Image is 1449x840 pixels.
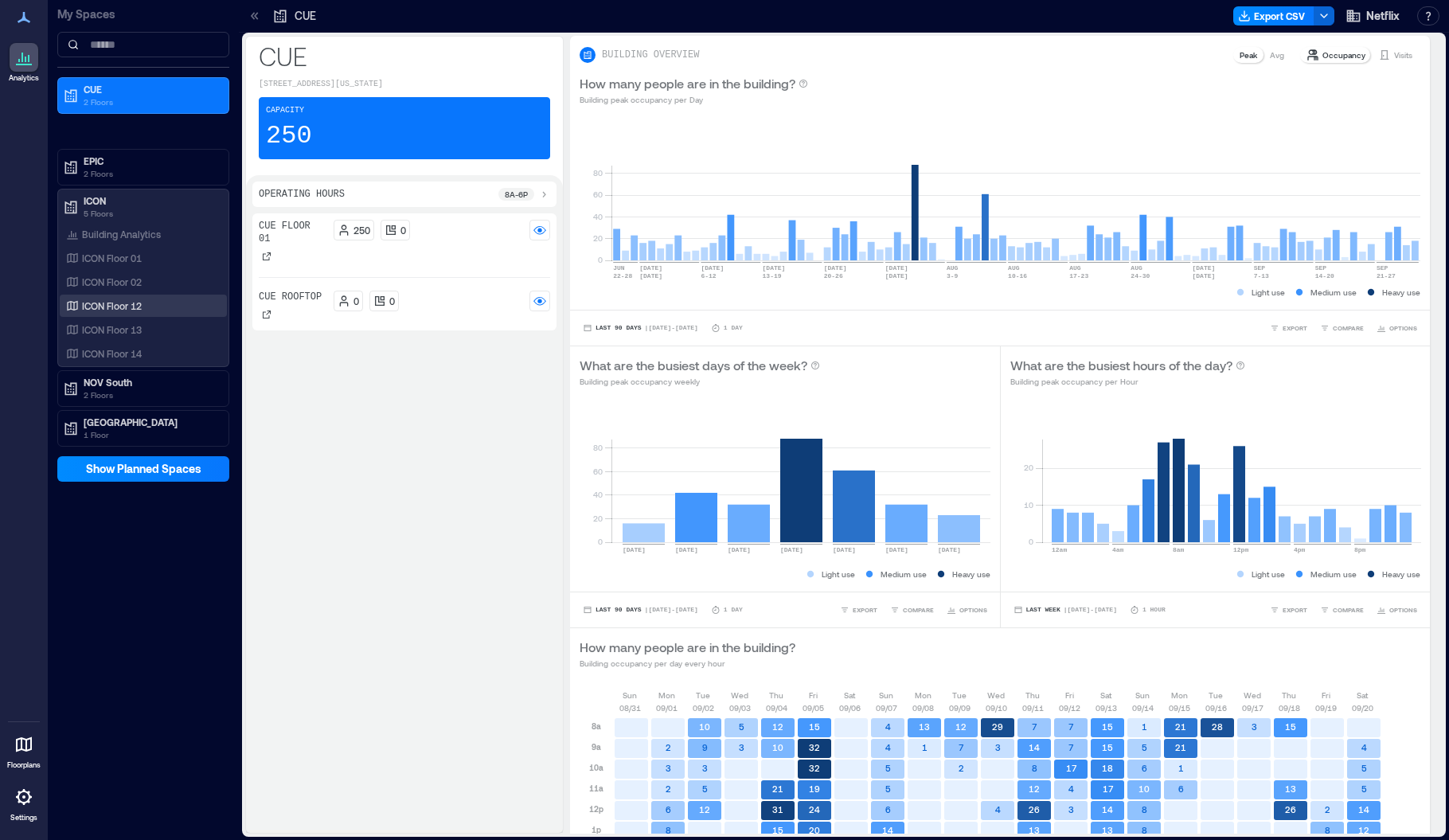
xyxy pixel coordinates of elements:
tspan: 40 [593,212,603,221]
button: EXPORT [1267,320,1310,336]
span: EXPORT [853,605,877,615]
text: SEP [1377,264,1388,272]
text: SEP [1315,264,1327,272]
text: [DATE] [763,264,786,272]
text: 24-30 [1131,272,1150,279]
p: Tue [696,689,710,701]
text: 6-12 [701,272,716,279]
text: 5 [739,721,744,732]
p: Operating Hours [259,188,345,201]
p: Sat [1357,689,1368,701]
span: OPTIONS [1389,323,1417,333]
text: 13 [1102,825,1113,835]
p: 09/09 [949,701,971,714]
p: 0 [400,224,406,236]
text: 15 [772,825,783,835]
text: 21 [772,783,783,794]
button: EXPORT [1267,602,1310,618]
p: 0 [389,295,395,307]
button: OPTIONS [943,602,990,618]
text: 10-16 [1008,272,1027,279]
text: 18 [1102,763,1113,773]
p: How many people are in the building? [580,638,795,657]
p: Fri [1322,689,1330,701]
text: 15 [1285,721,1296,732]
p: Wed [1244,689,1261,701]
button: Last 90 Days |[DATE]-[DATE] [580,320,701,336]
tspan: 40 [593,490,603,499]
text: 4 [995,804,1001,815]
text: 3 [1068,804,1074,815]
p: 2 Floors [84,167,217,180]
text: 13 [1285,783,1296,794]
text: 5 [885,763,891,773]
p: 250 [266,120,312,152]
p: Mon [915,689,931,701]
p: 09/08 [912,701,934,714]
text: 12pm [1233,546,1248,553]
p: 09/06 [839,701,861,714]
text: 6 [885,804,891,815]
tspan: 0 [1028,537,1033,546]
text: 4 [1361,742,1367,752]
text: 10 [699,721,710,732]
text: 31 [772,804,783,815]
p: 8a - 6p [505,188,528,201]
text: 6 [1178,783,1184,794]
text: AUG [1131,264,1142,272]
p: Light use [1252,568,1285,580]
text: 7 [1032,721,1037,732]
text: 3-9 [947,272,959,279]
p: 09/20 [1352,701,1373,714]
text: 3 [702,763,708,773]
p: Thu [1025,689,1040,701]
text: [DATE] [885,546,908,553]
button: Netflix [1341,3,1404,29]
text: 5 [1142,742,1147,752]
button: Last Week |[DATE]-[DATE] [1010,602,1120,618]
text: 14 [882,825,893,835]
text: 8 [1032,763,1037,773]
text: [DATE] [639,272,662,279]
button: OPTIONS [1373,320,1420,336]
text: 19 [809,783,820,794]
text: 15 [809,721,820,732]
p: 09/04 [766,701,787,714]
text: 21 [1175,742,1186,752]
p: [STREET_ADDRESS][US_STATE] [259,78,550,91]
p: Light use [822,568,855,580]
text: 13 [1029,825,1040,835]
text: 1 [1178,763,1184,773]
p: 09/14 [1132,701,1154,714]
tspan: 80 [593,443,603,452]
p: Avg [1270,49,1284,61]
p: Tue [952,689,967,701]
p: CUE [259,40,550,72]
text: 20-26 [824,272,843,279]
p: Analytics [9,73,39,83]
text: AUG [1069,264,1081,272]
p: 09/16 [1205,701,1227,714]
text: 10 [1138,783,1150,794]
text: 5 [1361,783,1367,794]
tspan: 0 [598,537,603,546]
tspan: 20 [593,233,603,243]
text: 3 [666,763,671,773]
p: 1 Floor [84,428,217,441]
button: OPTIONS [1373,602,1420,618]
p: 2 Floors [84,389,217,401]
span: OPTIONS [1389,605,1417,615]
p: 09/12 [1059,701,1080,714]
button: Show Planned Spaces [57,456,229,482]
text: 24 [809,804,820,815]
tspan: 20 [1023,463,1033,472]
p: Building peak occupancy weekly [580,375,820,388]
text: 12am [1052,546,1067,553]
p: 9a [592,740,601,753]
button: Last 90 Days |[DATE]-[DATE] [580,602,701,618]
p: Thu [1282,689,1296,701]
text: 5 [1361,763,1367,773]
text: 7 [1068,742,1074,752]
p: ICON Floor 14 [82,347,142,360]
p: Building peak occupancy per Hour [1010,375,1245,388]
